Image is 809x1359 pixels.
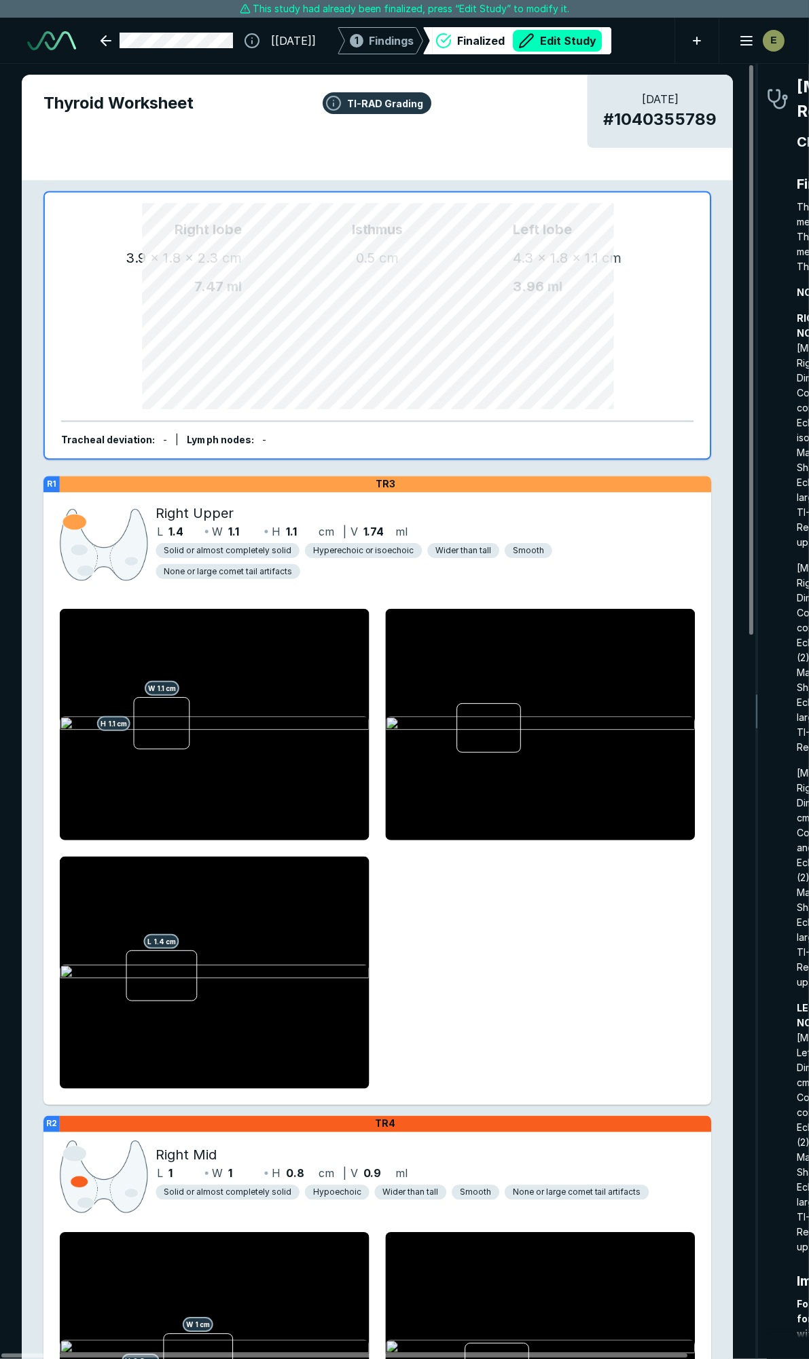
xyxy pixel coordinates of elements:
strong: R2 [46,1119,57,1129]
span: None or large comet tail artifacts [513,1187,641,1199]
span: 0.9 [363,1166,382,1182]
div: Finalized [457,30,602,52]
span: cm [379,250,399,266]
span: Right lobe [77,219,242,240]
strong: R1 [47,479,56,489]
span: 1.74 [363,523,384,540]
span: | [343,1167,346,1180]
span: 3.96 [513,278,544,295]
span: 1.4 [168,523,183,540]
span: 1 [355,33,359,48]
span: 7.47 [194,278,223,295]
span: Lymph nodes : [187,434,254,445]
span: [DATE] [604,91,717,107]
button: Edit Study [513,30,602,52]
span: cm [319,1166,334,1182]
span: - [262,434,266,445]
span: Smooth [513,544,544,557]
span: L 1.4 cm [144,933,179,948]
span: cm [222,250,242,266]
span: 1.1 [286,523,297,540]
span: W 1 cm [183,1317,213,1332]
span: [[DATE]] [271,33,316,49]
button: TI-RAD Grading [323,92,431,114]
div: avatar-name [763,30,785,52]
img: See-Mode Logo [27,31,76,50]
span: H 1.1 cm [97,716,130,731]
button: avatar-name [730,27,787,54]
span: 3.9 x 1.8 x 2.3 [126,250,219,266]
span: This study had already been finalized, press “Edit Study” to modify it. [253,1,570,16]
span: 0.8 [286,1166,304,1182]
a: See-Mode Logo [22,26,82,56]
span: ml [547,278,562,295]
span: 0.5 [356,250,376,266]
span: Tracheal deviation : [61,434,156,445]
span: W 1.1 cm [145,681,179,696]
span: Smooth [460,1187,491,1199]
img: 9rwnpAAAAAZJREFUAwAEQGHHMHx8DAAAAABJRU5ErkJggg== [60,1138,148,1216]
span: Findings [369,33,414,49]
span: TR3 [376,478,395,490]
span: 4.3 x 1.8 x 1.1 [513,250,598,266]
span: Thyroid Worksheet [43,91,711,115]
span: Wider than tall [435,544,491,557]
span: H [272,1166,281,1182]
span: W [212,523,223,540]
span: Hyperechoic or isoechoic [313,544,414,557]
span: Left lobe [513,219,677,240]
span: # 1040355789 [604,107,717,132]
span: cm [603,250,622,266]
span: Right Upper [156,503,234,523]
div: FinalizedEdit Study [423,27,611,54]
span: W [212,1166,223,1182]
span: 1 [228,1166,232,1182]
img: yghL8AAAABklEQVQDAMcJn7hhSis1AAAAAElFTkSuQmCC [60,506,148,584]
span: | [343,525,346,538]
span: H [272,523,281,540]
span: cm [319,523,334,540]
span: V [350,1166,358,1182]
span: 1 [168,1166,173,1182]
span: Hypoechoic [313,1187,361,1199]
span: Solid or almost completely solid [164,1187,291,1199]
span: TR4 [376,1118,396,1130]
span: Right Mid [156,1145,217,1166]
div: | [175,432,179,447]
div: 1Findings [338,27,423,54]
span: Isthmus [242,219,513,240]
span: Wider than tall [382,1187,438,1199]
span: 1.1 [228,523,239,540]
span: ml [395,1166,408,1182]
span: None or large comet tail artifacts [164,565,291,577]
span: ml [227,278,242,295]
span: E [770,33,776,48]
span: V [350,523,358,540]
span: ml [395,523,408,540]
span: Solid or almost completely solid [164,544,291,557]
span: L [157,1166,163,1182]
div: - [163,432,167,447]
span: L [157,523,163,540]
